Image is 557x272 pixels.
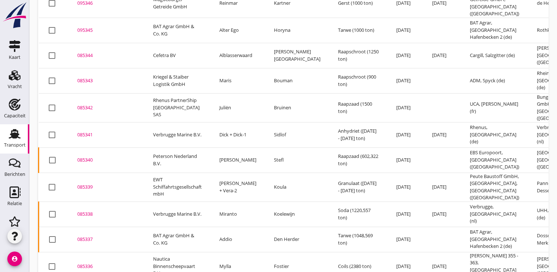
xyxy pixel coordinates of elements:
[461,147,528,173] td: EBS Europoort, [GEOGRAPHIC_DATA] ([GEOGRAPHIC_DATA])
[265,18,329,43] td: Horyna
[9,55,21,60] div: Kaart
[461,18,528,43] td: BAT Agrar, [GEOGRAPHIC_DATA] Hafenbecken 2 (de)
[265,227,329,252] td: Den Herder
[461,173,528,201] td: Peute Baustoff GmbH, [GEOGRAPHIC_DATA], [GEOGRAPHIC_DATA] ([GEOGRAPHIC_DATA])
[423,122,461,147] td: [DATE]
[329,201,387,227] td: Soda (1220,557 ton)
[329,93,387,122] td: Raapzaad (1500 ton)
[7,201,22,206] div: Relatie
[144,43,211,68] td: Cefetra BV
[1,2,28,29] img: logo-small.a267ee39.svg
[77,27,135,34] div: 095345
[77,236,135,243] div: 085337
[4,143,26,147] div: Transport
[265,68,329,93] td: Bouman
[265,93,329,122] td: Bruinen
[265,43,329,68] td: [PERSON_NAME][GEOGRAPHIC_DATA]
[387,201,423,227] td: [DATE]
[144,173,211,201] td: EWT Schiffahrtsgesellschaft mbH
[329,227,387,252] td: Tarwe (1048,569 ton)
[144,93,211,122] td: Rhenus PartnerShip [GEOGRAPHIC_DATA] SAS
[387,18,423,43] td: [DATE]
[461,68,528,93] td: ADM, Spyck (de)
[329,173,387,201] td: Granulaat ([DATE] - [DATE] ton)
[423,173,461,201] td: [DATE]
[461,201,528,227] td: Verbrugge, [GEOGRAPHIC_DATA] (nl)
[265,201,329,227] td: Koelewijn
[77,104,135,112] div: 085342
[387,68,423,93] td: [DATE]
[144,147,211,173] td: Peterson Nederland B.V.
[211,173,265,201] td: [PERSON_NAME] + Vera-2
[77,131,135,139] div: 085341
[387,147,423,173] td: [DATE]
[77,156,135,164] div: 085340
[329,68,387,93] td: Raapschroot (900 ton)
[211,68,265,93] td: Maris
[387,122,423,147] td: [DATE]
[461,122,528,147] td: Rhenus, [GEOGRAPHIC_DATA] (de)
[387,227,423,252] td: [DATE]
[7,252,22,266] i: account_circle
[8,84,22,89] div: Vracht
[144,227,211,252] td: BAT Agrar GmbH & Co. KG
[77,263,135,270] div: 085336
[423,43,461,68] td: [DATE]
[329,147,387,173] td: Raapzaad (602,322 ton)
[144,68,211,93] td: Kriegel & Staiber Logistik GmbH
[329,122,387,147] td: Anhydriet ([DATE] - [DATE] ton)
[265,147,329,173] td: Stefl
[144,201,211,227] td: Verbrugge Marine B.V.
[387,173,423,201] td: [DATE]
[211,93,265,122] td: Juliën
[211,201,265,227] td: Miranto
[387,93,423,122] td: [DATE]
[461,43,528,68] td: Cargill, Salzgitter (de)
[211,227,265,252] td: Addio
[329,18,387,43] td: Tarwe (1000 ton)
[461,93,528,122] td: UCA, [PERSON_NAME] (fr)
[265,173,329,201] td: Koula
[144,18,211,43] td: BAT Agrar GmbH & Co. KG
[461,227,528,252] td: BAT Agrar, [GEOGRAPHIC_DATA] Hafenbecken 2 (de)
[265,122,329,147] td: Sidlof
[211,43,265,68] td: Alblasserwaard
[329,43,387,68] td: Raapschroot (1250 ton)
[77,77,135,84] div: 085343
[211,147,265,173] td: [PERSON_NAME]
[77,184,135,191] div: 085339
[4,113,26,118] div: Capaciteit
[77,52,135,59] div: 085344
[387,43,423,68] td: [DATE]
[77,211,135,218] div: 085338
[211,18,265,43] td: Alter Ego
[144,122,211,147] td: Verbrugge Marine B.V.
[4,172,25,177] div: Berichten
[423,201,461,227] td: [DATE]
[211,122,265,147] td: Dick + Dick-1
